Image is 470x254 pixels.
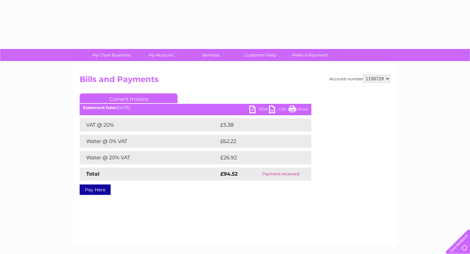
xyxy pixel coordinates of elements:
[249,105,269,115] a: PDF
[219,119,296,132] td: £5.38
[80,75,390,87] h2: Bills and Payments
[80,151,219,164] td: Water @ 20% VAT
[219,135,298,148] td: £62.22
[220,171,238,177] strong: £94.52
[134,49,188,61] a: My Account
[219,151,298,164] td: £26.92
[80,119,219,132] td: VAT @ 20%
[80,93,178,103] a: Current Invoice
[329,75,390,83] div: Account number
[250,167,311,181] td: Payment received
[80,105,311,110] div: [DATE]
[80,135,219,148] td: Water @ 0% VAT
[233,49,287,61] a: Customer Help
[85,49,138,61] a: My Clear Business
[86,171,100,177] strong: Total
[269,105,289,115] a: CSV
[83,105,117,110] b: Statement Date:
[289,105,308,115] a: Print
[80,184,111,195] a: Pay Here
[283,49,337,61] a: Make A Payment
[184,49,238,61] a: Services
